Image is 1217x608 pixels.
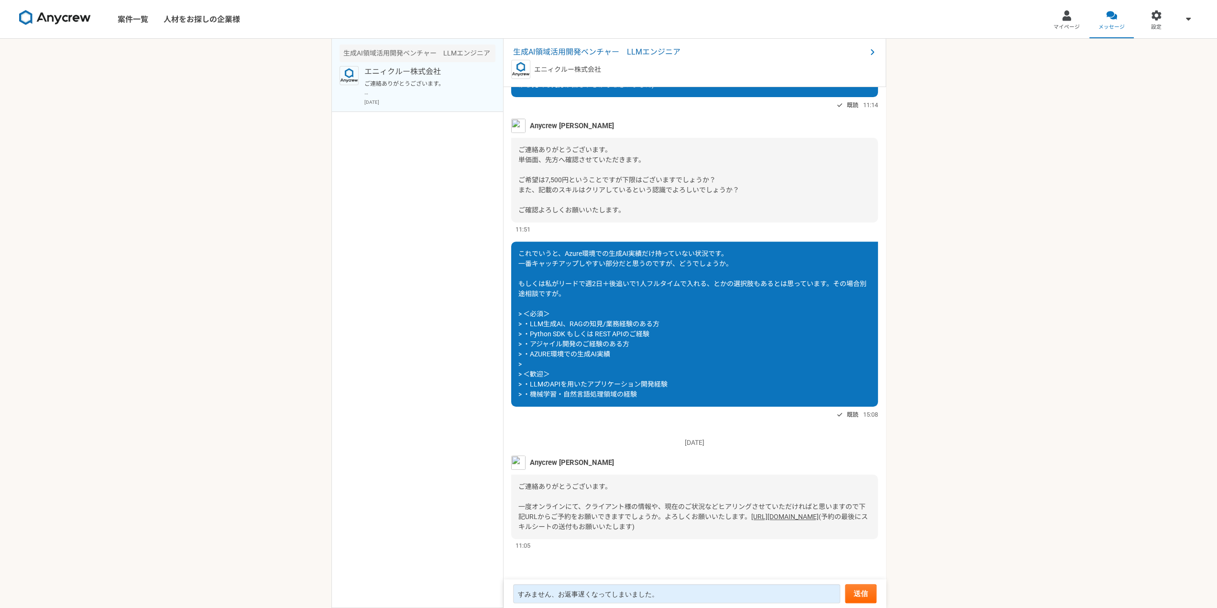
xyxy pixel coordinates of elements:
[513,584,840,603] textarea: すみません、お返事遅くなってしまいました。
[511,455,526,470] img: S__5267474.jpg
[518,513,868,531] span: (予約の最後にスキルシートの送付もお願いいたします)
[340,44,495,62] div: 生成AI領域活用開発ベンチャー LLMエンジニア
[534,65,601,75] p: エニィクルー株式会社
[515,225,530,234] span: 11:51
[751,513,819,520] a: [URL][DOMAIN_NAME]
[364,99,495,106] p: [DATE]
[847,409,858,420] span: 既読
[518,146,739,214] span: ご連絡ありがとうございます。 単価面、先方へ確認させていただきます。 ご希望は7,500円ということですが下限はございますでしょうか？ また、記載のスキルはクリアしているという認識でよろしいでし...
[518,483,866,520] span: ご連絡ありがとうございます。 一度オンラインにて、クライアント様の情報や、現在のご状況などヒアリングさせていただければと思いますので下記URLからご予約をお願いできますでしょうか。よろしくお願い...
[511,119,526,133] img: S__5267474.jpg
[19,10,91,25] img: 8DqYSo04kwAAAAASUVORK5CYII=
[530,457,614,468] span: Anycrew [PERSON_NAME]
[364,66,482,77] p: エニィクルー株式会社
[863,410,878,419] span: 15:08
[1053,23,1080,31] span: マイページ
[1098,23,1125,31] span: メッセージ
[863,100,878,110] span: 11:14
[511,60,530,79] img: logo_text_blue_01.png
[364,79,482,97] p: ご連絡ありがとうございます。 一度オンラインにて、クライアント様の情報や、現在のご状況などヒアリングさせていただければと思いますので下記URLからご予約をお願いできますでしょうか。よろしくお願い...
[515,541,530,550] span: 11:05
[530,121,614,131] span: Anycrew [PERSON_NAME]
[1151,23,1162,31] span: 設定
[340,66,359,85] img: logo_text_blue_01.png
[518,250,866,398] span: これでいうと、Azure環境での生成AI実績だけ持っていない状況です。 一番キャッチアップしやすい部分だと思うのですが、どうでしょうか。 もしくは私がリードで週2日＋後追いで1人フルタイムで入れ...
[511,438,878,448] p: [DATE]
[845,584,877,603] button: 送信
[847,99,858,111] span: 既読
[513,46,866,58] span: 生成AI領域活用開発ベンチャー LLMエンジニア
